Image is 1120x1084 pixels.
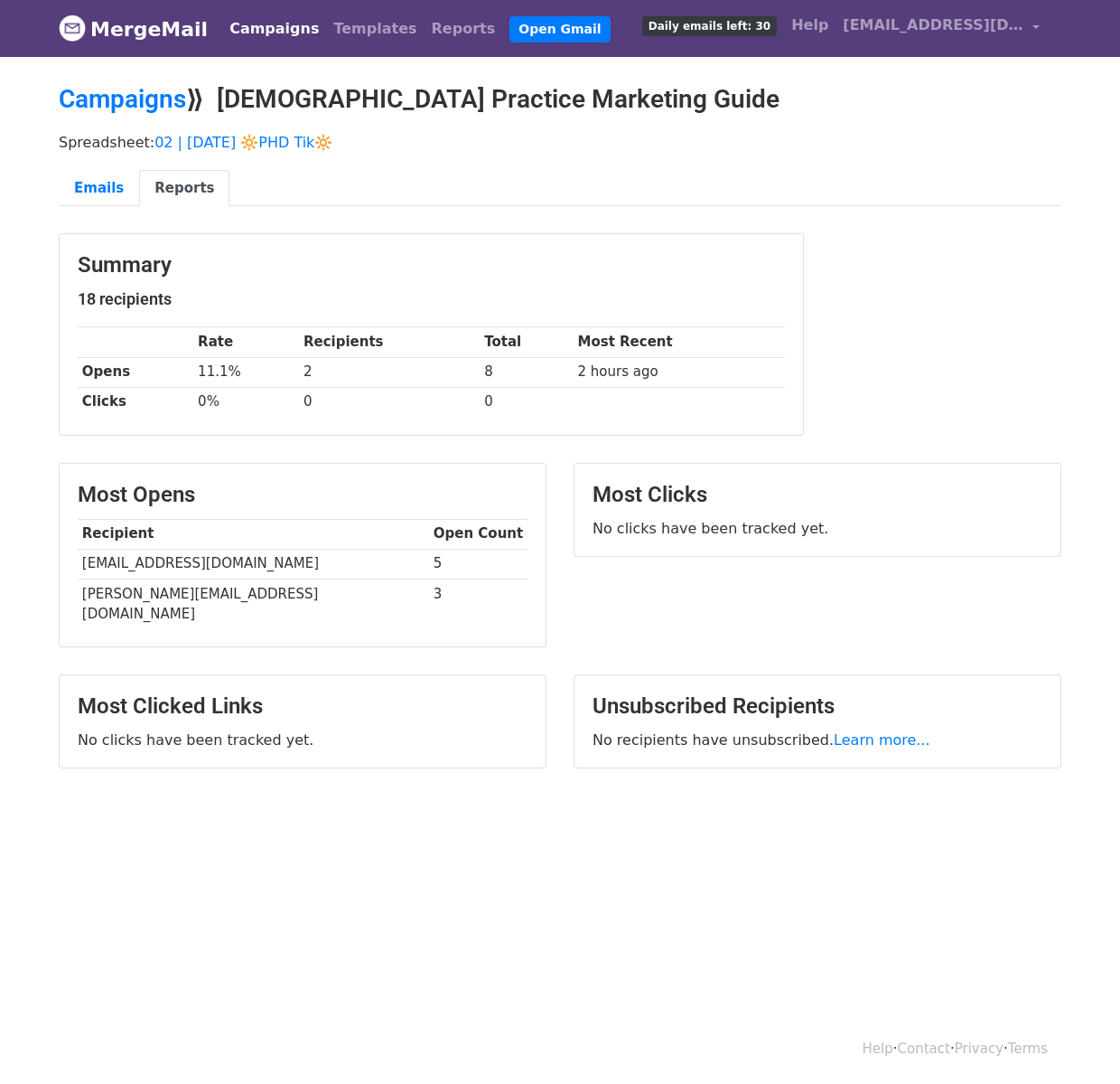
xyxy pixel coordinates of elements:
[843,14,1023,36] span: [EMAIL_ADDRESS][DOMAIN_NAME]
[193,327,299,357] th: Rate
[326,11,424,47] a: Templates
[955,1041,1003,1057] a: Privacy
[642,16,777,36] span: Daily emails left: 30
[59,10,208,48] a: MergeMail
[834,731,930,749] a: Learn more...
[59,133,1061,152] p: Spreadsheet:
[425,11,503,47] a: Reports
[593,482,1042,508] h3: Most Clicks
[59,84,1061,115] h2: ⟫ [DEMOGRAPHIC_DATA] Practice Marketing Guide
[299,357,480,387] td: 2
[299,327,480,357] th: Recipients
[429,579,527,628] td: 3
[898,1041,950,1057] a: Contact
[429,519,527,549] th: Open Count
[78,252,785,278] h3: Summary
[78,519,429,549] th: Recipient
[139,170,229,207] a: Reports
[299,387,480,417] td: 0
[593,519,1042,538] p: No clicks have been tracked yet.
[593,693,1042,720] h3: Unsubscribed Recipients
[1030,997,1120,1084] iframe: Chat Widget
[480,387,573,417] td: 0
[193,357,299,387] td: 11.1%
[509,16,610,42] a: Open Gmail
[574,327,785,357] th: Most Recent
[78,693,527,720] h3: Most Clicked Links
[78,579,429,628] td: [PERSON_NAME][EMAIL_ADDRESS][DOMAIN_NAME]
[222,11,326,47] a: Campaigns
[154,134,332,151] a: 02 | [DATE] 🔆PHD Tik🔆
[59,84,186,114] a: Campaigns
[429,549,527,579] td: 5
[78,289,785,309] h5: 18 recipients
[59,14,86,42] img: MergeMail logo
[78,482,527,508] h3: Most Opens
[835,7,1047,50] a: [EMAIL_ADDRESS][DOMAIN_NAME]
[78,731,527,749] p: No clicks have been tracked yet.
[635,7,784,43] a: Daily emails left: 30
[78,549,429,579] td: [EMAIL_ADDRESS][DOMAIN_NAME]
[593,731,1042,749] p: No recipients have unsubscribed.
[78,357,193,387] th: Opens
[78,387,193,417] th: Clicks
[480,327,573,357] th: Total
[1008,1041,1048,1057] a: Terms
[784,7,835,43] a: Help
[480,357,573,387] td: 8
[574,357,785,387] td: 2 hours ago
[863,1041,893,1057] a: Help
[193,387,299,417] td: 0%
[59,170,139,207] a: Emails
